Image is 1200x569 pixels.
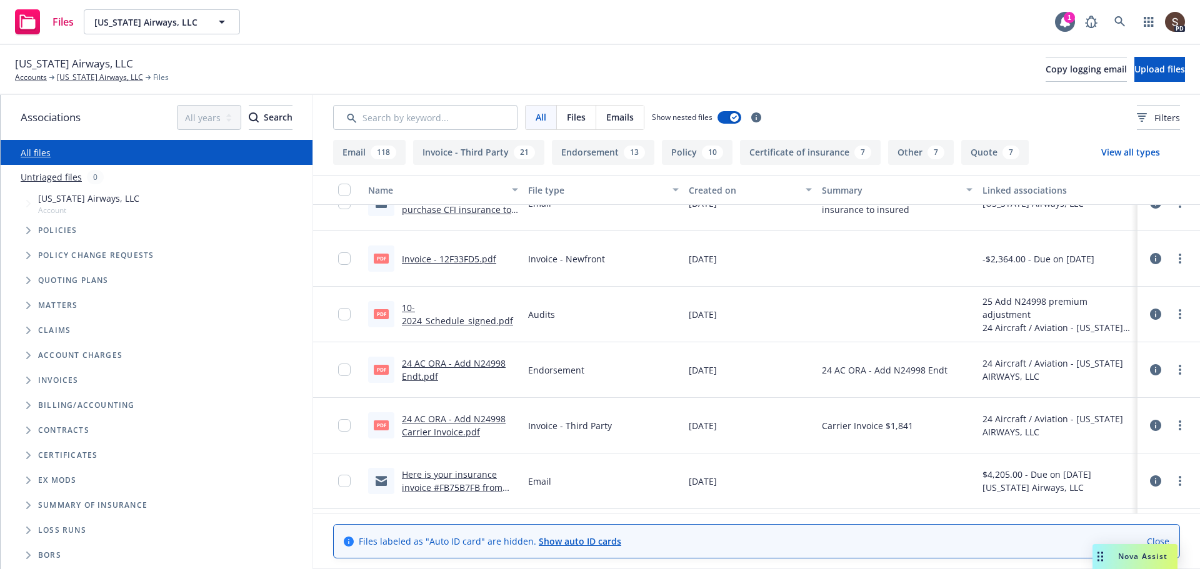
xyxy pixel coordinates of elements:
[888,140,954,165] button: Other
[689,308,717,321] span: [DATE]
[374,365,389,374] span: pdf
[52,17,74,27] span: Files
[982,252,1094,265] div: -$2,364.00 - Due on [DATE]
[1172,307,1187,322] a: more
[982,468,1091,481] div: $4,205.00 - Due on [DATE]
[982,357,1132,383] div: 24 Aircraft / Aviation - [US_STATE] AIRWAYS, LLC
[1,189,312,393] div: Tree Example
[684,175,817,205] button: Created on
[402,357,506,382] a: 24 AC ORA - Add N24998 Endt.pdf
[38,552,61,559] span: BORs
[249,112,259,122] svg: Search
[374,420,389,430] span: pdf
[333,105,517,130] input: Search by keyword...
[402,413,506,438] a: 24 AC ORA - Add N24998 Carrier Invoice.pdf
[1046,57,1127,82] button: Copy logging email
[982,321,1132,334] div: 24 Aircraft / Aviation - [US_STATE] AIRWAYS, LLC
[927,146,944,159] div: 7
[402,190,511,229] a: 2025 Non-owned - link to purchase CFI insurance to insured.msg
[528,252,605,265] span: Invoice - Newfront
[822,419,913,432] span: Carrier Invoice $1,841
[21,109,81,126] span: Associations
[528,419,612,432] span: Invoice - Third Party
[1172,418,1187,433] a: more
[374,309,389,319] span: pdf
[153,72,169,83] span: Files
[38,302,77,309] span: Matters
[539,535,621,547] a: Show auto ID cards
[10,4,79,39] a: Files
[38,192,139,205] span: [US_STATE] Airways, LLC
[413,140,544,165] button: Invoice - Third Party
[1064,12,1075,23] div: 1
[21,147,51,159] a: All files
[1136,9,1161,34] a: Switch app
[338,419,351,432] input: Toggle Row Selected
[15,72,47,83] a: Accounts
[982,481,1091,494] div: [US_STATE] Airways, LLC
[1137,105,1180,130] button: Filters
[38,277,109,284] span: Quoting plans
[38,527,86,534] span: Loss Runs
[249,105,292,130] button: SearchSearch
[1172,362,1187,377] a: more
[977,175,1137,205] button: Linked associations
[528,475,551,488] span: Email
[1079,9,1104,34] a: Report a Bug
[1107,9,1132,34] a: Search
[1092,544,1177,569] button: Nova Assist
[689,364,717,377] span: [DATE]
[652,112,712,122] span: Show nested files
[689,184,799,197] div: Created on
[38,352,122,359] span: Account charges
[552,140,654,165] button: Endorsement
[38,327,71,334] span: Claims
[1046,63,1127,75] span: Copy logging email
[982,184,1132,197] div: Linked associations
[38,252,154,259] span: Policy change requests
[359,535,621,548] span: Files labeled as "Auto ID card" are hidden.
[363,175,523,205] button: Name
[371,146,396,159] div: 118
[854,146,871,159] div: 7
[536,111,546,124] span: All
[1002,146,1019,159] div: 7
[689,419,717,432] span: [DATE]
[514,146,535,159] div: 21
[38,502,147,509] span: Summary of insurance
[982,295,1132,321] div: 25 Add N24998 premium adjustment
[402,302,513,327] a: 10-2024_Schedule_signed.pdf
[338,308,351,320] input: Toggle Row Selected
[84,9,240,34] button: [US_STATE] Airways, LLC
[1172,251,1187,266] a: more
[689,475,717,488] span: [DATE]
[338,252,351,265] input: Toggle Row Selected
[1081,140,1180,165] button: View all types
[822,364,947,377] span: 24 AC ORA - Add N24998 Endt
[402,468,502,507] a: Here is your insurance invoice #FB75B7FB from Newfront
[528,184,664,197] div: File type
[338,475,351,487] input: Toggle Row Selected
[38,402,135,409] span: Billing/Accounting
[689,252,717,265] span: [DATE]
[740,140,881,165] button: Certificate of insurance
[402,253,496,265] a: Invoice - 12F33FD5.pdf
[57,72,143,83] a: [US_STATE] Airways, LLC
[1134,63,1185,75] span: Upload files
[528,364,584,377] span: Endorsement
[523,175,683,205] button: File type
[1154,111,1180,124] span: Filters
[38,227,77,234] span: Policies
[1,393,312,568] div: Folder Tree Example
[606,111,634,124] span: Emails
[528,308,555,321] span: Audits
[368,184,504,197] div: Name
[1147,535,1169,548] a: Close
[1134,57,1185,82] button: Upload files
[1137,111,1180,124] span: Filters
[702,146,723,159] div: 10
[38,427,89,434] span: Contracts
[249,106,292,129] div: Search
[1172,473,1187,488] a: more
[38,377,79,384] span: Invoices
